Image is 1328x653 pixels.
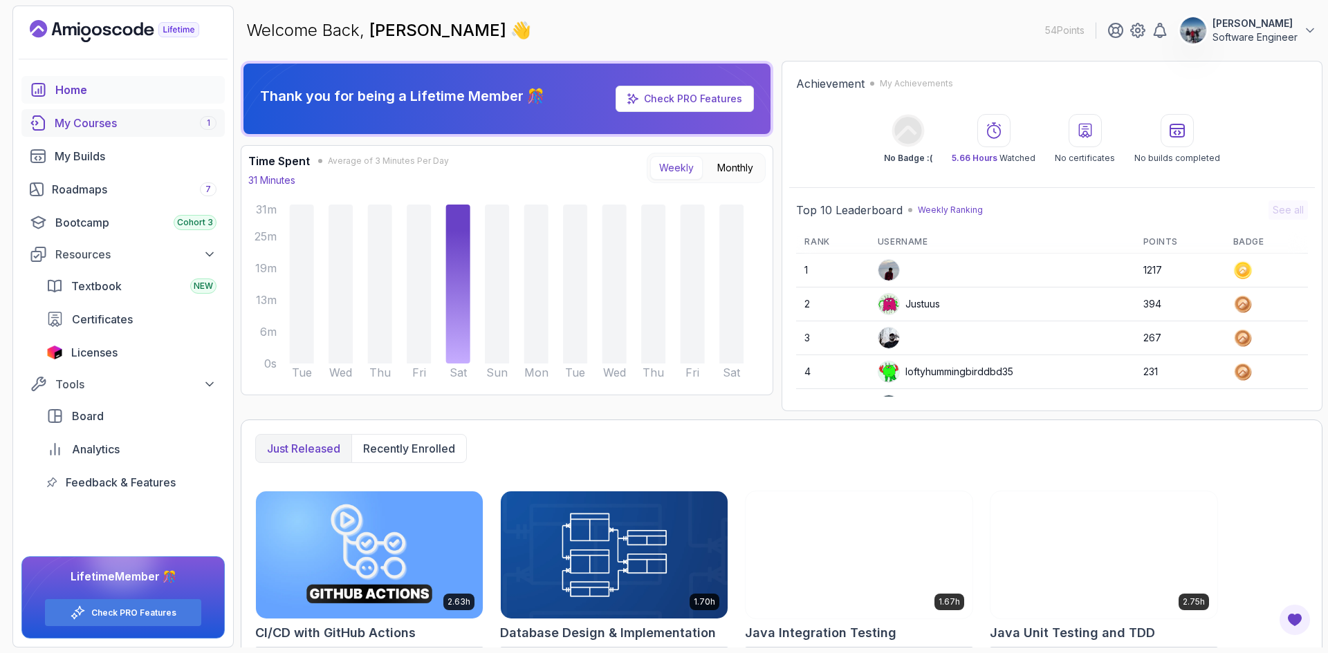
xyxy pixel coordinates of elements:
[38,469,225,496] a: feedback
[38,402,225,430] a: board
[723,366,741,379] tspan: Sat
[46,346,63,359] img: jetbrains icon
[1045,23,1085,37] p: 54 Points
[71,278,122,294] span: Textbook
[264,357,277,370] tspan: 0s
[952,153,1035,164] p: Watched
[796,287,869,321] td: 2
[21,142,225,170] a: builds
[21,76,225,104] a: home
[21,372,225,397] button: Tools
[746,491,972,618] img: Java Integration Testing card
[486,366,508,379] tspan: Sun
[260,86,544,106] p: Thank you for being a Lifetime Member 🎊
[1134,153,1220,164] p: No builds completed
[1135,355,1225,389] td: 231
[248,153,310,169] h3: Time Spent
[205,184,211,195] span: 7
[565,366,585,379] tspan: Tue
[328,155,449,167] span: Average of 3 Minutes Per Day
[38,305,225,333] a: certificates
[939,596,960,607] p: 1.67h
[72,408,104,424] span: Board
[1278,603,1311,636] button: Open Feedback Button
[1135,389,1225,423] td: 214
[1135,231,1225,254] th: Points
[1135,254,1225,287] td: 1217
[878,395,899,416] img: user profile image
[878,328,899,348] img: user profile image
[796,355,869,389] td: 4
[878,293,940,315] div: Justuus
[267,440,340,457] p: Just released
[524,366,548,379] tspan: Mon
[255,229,277,243] tspan: 25m
[878,395,976,417] div: silentjackalcf1a1
[708,156,762,180] button: Monthly
[38,435,225,463] a: analytics
[643,366,664,379] tspan: Thu
[21,176,225,203] a: roadmaps
[450,366,468,379] tspan: Sat
[351,435,466,462] button: Recently enrolled
[796,321,869,355] td: 3
[1180,17,1206,44] img: user profile image
[21,209,225,236] a: bootcamp
[21,109,225,137] a: courses
[72,311,133,328] span: Certificates
[72,441,120,457] span: Analytics
[878,294,899,314] img: default monster avatar
[30,20,231,42] a: Landing page
[44,598,202,627] button: Check PRO Features
[246,19,531,41] p: Welcome Back,
[55,148,216,164] div: My Builds
[363,440,455,457] p: Recently enrolled
[644,93,742,104] a: Check PRO Features
[796,254,869,287] td: 1
[256,435,351,462] button: Just released
[650,156,703,180] button: Weekly
[256,293,277,307] tspan: 13m
[869,231,1135,254] th: Username
[369,366,391,379] tspan: Thu
[1212,17,1298,30] p: [PERSON_NAME]
[194,281,213,292] span: NEW
[256,202,277,216] tspan: 31m
[1135,287,1225,321] td: 394
[38,339,225,366] a: licenses
[177,217,213,228] span: Cohort 3
[796,75,865,92] h2: Achievement
[1183,596,1205,607] p: 2.75h
[207,117,210,129] span: 1
[369,20,510,40] span: [PERSON_NAME]
[55,246,216,263] div: Resources
[603,366,626,379] tspan: Wed
[255,261,277,275] tspan: 19m
[616,86,754,112] a: Check PRO Features
[1179,17,1317,44] button: user profile image[PERSON_NAME]Software Engineer
[878,361,1013,383] div: loftyhummingbirddbd35
[878,361,899,382] img: default monster avatar
[796,389,869,423] td: 5
[1269,200,1308,220] button: See all
[55,115,216,131] div: My Courses
[255,623,416,643] h2: CI/CD with GitHub Actions
[66,474,176,491] span: Feedback & Features
[884,153,932,164] p: No Badge :(
[510,19,531,41] span: 👋
[1225,231,1308,254] th: Badge
[21,242,225,267] button: Resources
[38,272,225,300] a: textbook
[918,205,983,216] p: Weekly Ranking
[52,181,216,198] div: Roadmaps
[796,231,869,254] th: Rank
[878,260,899,281] img: user profile image
[952,153,997,163] span: 5.66 Hours
[260,325,277,339] tspan: 6m
[880,78,953,89] p: My Achievements
[71,344,118,361] span: Licenses
[501,491,728,618] img: Database Design & Implementation card
[796,202,903,218] h2: Top 10 Leaderboard
[500,623,716,643] h2: Database Design & Implementation
[990,491,1217,618] img: Java Unit Testing and TDD card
